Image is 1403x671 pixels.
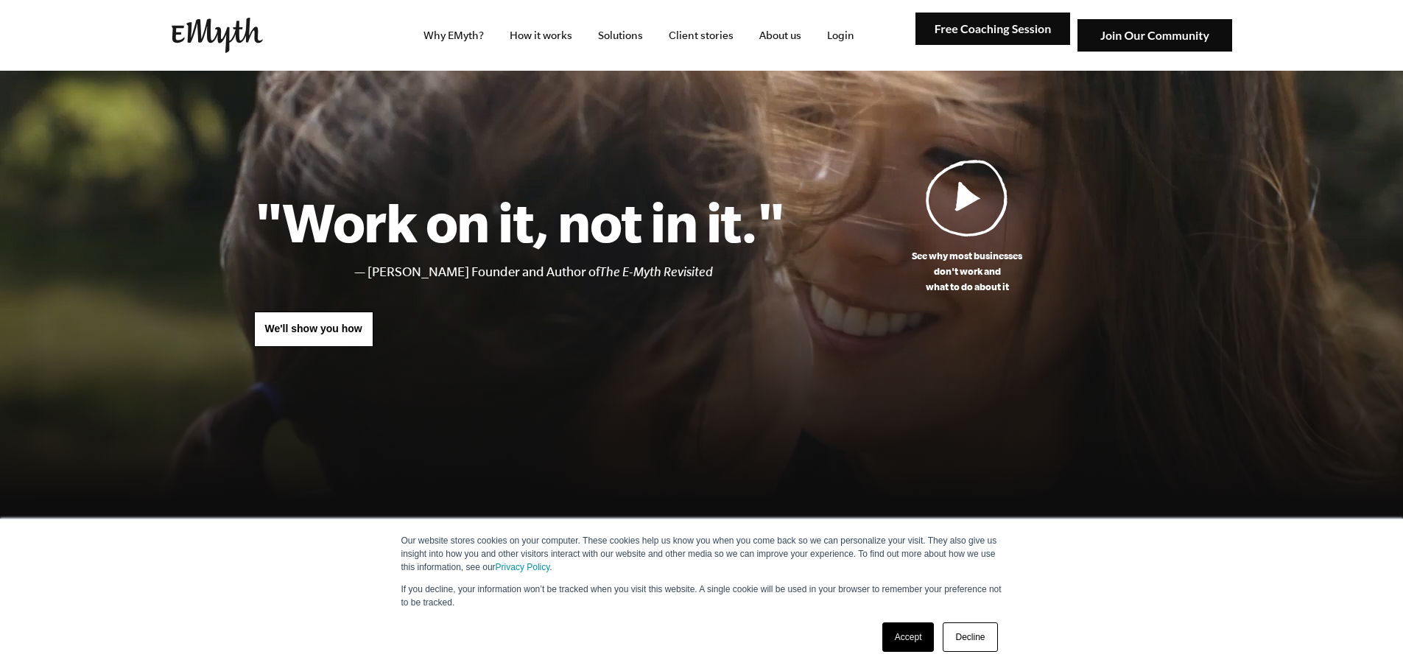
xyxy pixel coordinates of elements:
img: EMyth [172,18,263,53]
a: Privacy Policy [496,562,550,572]
img: Join Our Community [1077,19,1232,52]
a: We'll show you how [254,312,373,347]
i: The E-Myth Revisited [599,264,713,279]
img: Play Video [926,159,1008,236]
a: Decline [943,622,997,652]
li: [PERSON_NAME] Founder and Author of [368,261,785,283]
p: See why most businesses don't work and what to do about it [785,248,1150,295]
img: Free Coaching Session [915,13,1070,46]
h1: "Work on it, not in it." [254,189,785,254]
a: Accept [882,622,935,652]
a: See why most businessesdon't work andwhat to do about it [785,159,1150,295]
p: If you decline, your information won’t be tracked when you visit this website. A single cookie wi... [401,583,1002,609]
p: Our website stores cookies on your computer. These cookies help us know you when you come back so... [401,534,1002,574]
span: We'll show you how [265,323,362,334]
